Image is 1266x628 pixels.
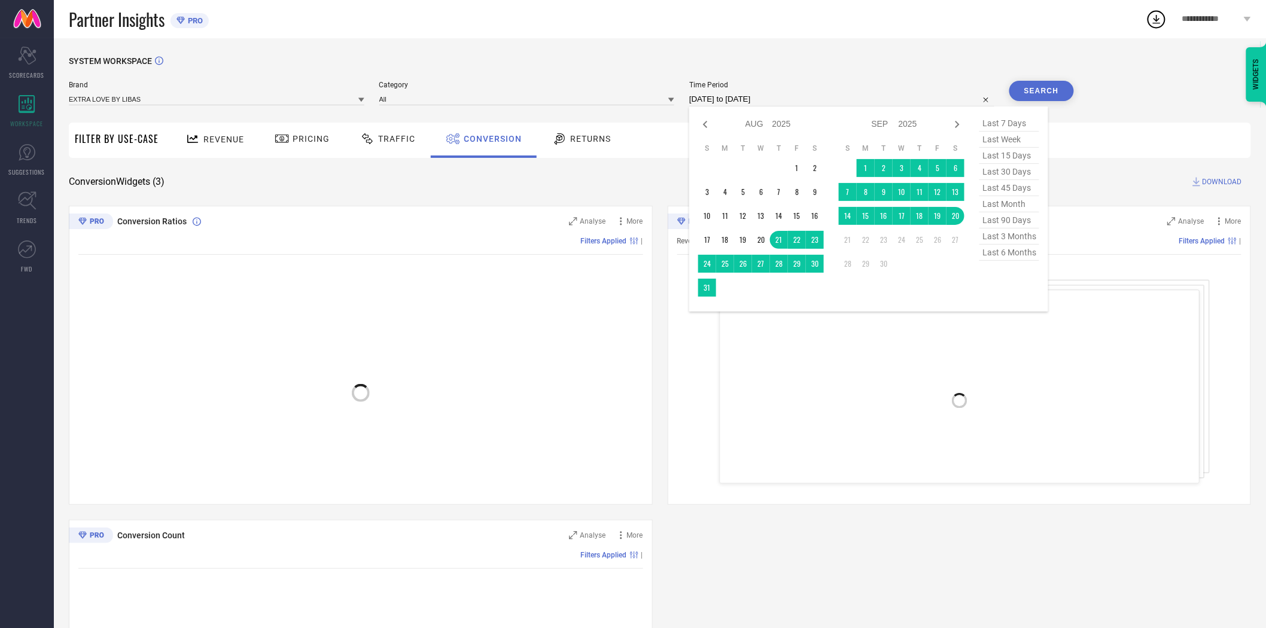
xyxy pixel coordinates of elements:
[947,159,964,177] td: Sat Sep 06 2025
[69,81,364,89] span: Brand
[69,528,113,545] div: Premium
[788,144,806,153] th: Friday
[857,159,875,177] td: Mon Sep 01 2025
[788,255,806,273] td: Fri Aug 29 2025
[641,551,643,559] span: |
[698,279,716,297] td: Sun Aug 31 2025
[752,255,770,273] td: Wed Aug 27 2025
[857,183,875,201] td: Mon Sep 08 2025
[716,207,734,225] td: Mon Aug 11 2025
[641,237,643,245] span: |
[911,207,929,225] td: Thu Sep 18 2025
[770,207,788,225] td: Thu Aug 14 2025
[698,144,716,153] th: Sunday
[893,207,911,225] td: Wed Sep 17 2025
[806,144,824,153] th: Saturday
[947,144,964,153] th: Saturday
[839,255,857,273] td: Sun Sep 28 2025
[22,264,33,273] span: FWD
[69,7,165,32] span: Partner Insights
[979,164,1039,180] span: last 30 days
[1179,237,1225,245] span: Filters Applied
[979,228,1039,245] span: last 3 months
[379,81,675,89] span: Category
[689,92,994,106] input: Select time period
[570,134,611,144] span: Returns
[839,231,857,249] td: Sun Sep 21 2025
[929,144,947,153] th: Friday
[627,531,643,539] span: More
[806,159,824,177] td: Sat Aug 02 2025
[1179,217,1204,225] span: Analyse
[9,167,45,176] span: SUGGESTIONS
[1167,217,1176,225] svg: Zoom
[979,245,1039,261] span: last 6 months
[929,231,947,249] td: Fri Sep 26 2025
[734,183,752,201] td: Tue Aug 05 2025
[203,135,244,144] span: Revenue
[875,207,893,225] td: Tue Sep 16 2025
[698,117,713,132] div: Previous month
[677,237,736,245] span: Revenue (% share)
[464,134,522,144] span: Conversion
[698,231,716,249] td: Sun Aug 17 2025
[911,231,929,249] td: Thu Sep 25 2025
[1009,81,1074,101] button: Search
[911,159,929,177] td: Thu Sep 04 2025
[929,183,947,201] td: Fri Sep 12 2025
[857,231,875,249] td: Mon Sep 22 2025
[979,180,1039,196] span: last 45 days
[875,231,893,249] td: Tue Sep 23 2025
[893,144,911,153] th: Wednesday
[668,214,712,231] div: Premium
[734,144,752,153] th: Tuesday
[875,144,893,153] th: Tuesday
[378,134,415,144] span: Traffic
[947,207,964,225] td: Sat Sep 20 2025
[698,255,716,273] td: Sun Aug 24 2025
[857,207,875,225] td: Mon Sep 15 2025
[806,255,824,273] td: Sat Aug 30 2025
[1146,8,1167,30] div: Open download list
[69,214,113,231] div: Premium
[716,255,734,273] td: Mon Aug 25 2025
[911,144,929,153] th: Thursday
[716,231,734,249] td: Mon Aug 18 2025
[979,115,1039,132] span: last 7 days
[947,231,964,249] td: Sat Sep 27 2025
[1240,237,1241,245] span: |
[839,183,857,201] td: Sun Sep 07 2025
[770,231,788,249] td: Thu Aug 21 2025
[839,144,857,153] th: Sunday
[569,217,577,225] svg: Zoom
[69,176,165,188] span: Conversion Widgets ( 3 )
[770,183,788,201] td: Thu Aug 07 2025
[893,231,911,249] td: Wed Sep 24 2025
[806,231,824,249] td: Sat Aug 23 2025
[752,183,770,201] td: Wed Aug 06 2025
[17,216,37,225] span: TRENDS
[734,255,752,273] td: Tue Aug 26 2025
[117,531,185,540] span: Conversion Count
[69,56,152,66] span: SYSTEM WORKSPACE
[875,255,893,273] td: Tue Sep 30 2025
[875,183,893,201] td: Tue Sep 09 2025
[11,119,44,128] span: WORKSPACE
[788,231,806,249] td: Fri Aug 22 2025
[75,132,159,146] span: Filter By Use-Case
[979,148,1039,164] span: last 15 days
[979,212,1039,228] span: last 90 days
[185,16,203,25] span: PRO
[788,207,806,225] td: Fri Aug 15 2025
[806,207,824,225] td: Sat Aug 16 2025
[770,144,788,153] th: Thursday
[734,231,752,249] td: Tue Aug 19 2025
[911,183,929,201] td: Thu Sep 11 2025
[929,159,947,177] td: Fri Sep 05 2025
[752,207,770,225] td: Wed Aug 13 2025
[698,207,716,225] td: Sun Aug 10 2025
[839,207,857,225] td: Sun Sep 14 2025
[947,183,964,201] td: Sat Sep 13 2025
[627,217,643,225] span: More
[1203,176,1242,188] span: DOWNLOAD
